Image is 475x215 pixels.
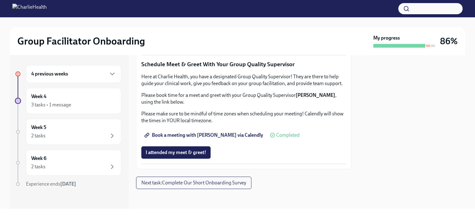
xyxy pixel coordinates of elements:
h6: Week 5 [31,124,46,131]
div: 2 tasks [31,132,45,139]
span: I attended my meet & greet! [146,149,206,156]
h6: 4 previous weeks [31,71,68,77]
div: 4 previous weeks [26,65,121,83]
p: Please book time for a meet and greet with your Group Quality Supervisor , using the link below. [141,92,346,105]
img: CharlieHealth [12,4,47,14]
p: Please make sure to be mindful of time zones when scheduling your meeting! Calendly will show the... [141,110,346,124]
span: Completed [276,133,300,138]
div: 3 tasks • 1 message [31,101,71,108]
strong: [DATE] [60,181,76,187]
h3: 86% [440,36,458,47]
strong: My progress [373,35,400,41]
span: Experience ends [26,181,76,187]
span: Next task : Complete Our Short Onboarding Survey [141,180,246,186]
h2: Group Facilitator Onboarding [17,35,145,47]
p: Here at Charlie Health, you have a designated Group Quality Supervisor! They are there to help gu... [141,73,346,87]
a: Week 43 tasks • 1 message [15,88,121,114]
a: Week 52 tasks [15,119,121,145]
h6: Week 4 [31,93,46,100]
a: Book a meeting with [PERSON_NAME] via Calendly [141,129,267,141]
button: Next task:Complete Our Short Onboarding Survey [136,177,251,189]
strong: [PERSON_NAME] [296,92,335,98]
p: Schedule Meet & Greet With Your Group Quality Supervisor [141,60,346,68]
span: Book a meeting with [PERSON_NAME] via Calendly [146,132,263,138]
button: I attended my meet & greet! [141,146,211,159]
h6: Week 6 [31,155,46,162]
a: Week 62 tasks [15,150,121,176]
div: 2 tasks [31,163,45,170]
